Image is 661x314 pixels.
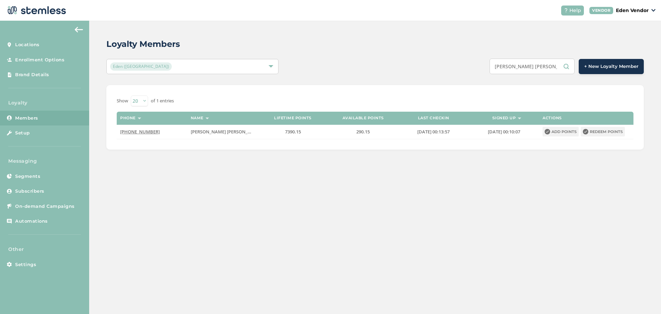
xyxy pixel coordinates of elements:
iframe: Chat Widget [627,281,661,314]
img: icon_down-arrow-small-66adaf34.svg [651,9,655,12]
label: (918) 758-9382 [120,129,183,135]
label: Lifetime points [274,116,312,120]
label: of 1 entries [151,98,174,104]
span: Eden ([GEOGRAPHIC_DATA]) [110,62,172,71]
span: Locations [15,41,40,48]
span: + New Loyalty Member [584,63,638,70]
label: Signed up [492,116,516,120]
span: 290.15 [356,129,370,135]
label: 7390.15 [261,129,324,135]
img: icon-help-white-03924b79.svg [564,8,568,12]
th: Actions [539,112,633,125]
span: [DATE] 00:13:57 [417,129,450,135]
label: Show [117,98,128,104]
button: + New Loyalty Member [579,59,644,74]
label: Available points [343,116,384,120]
span: Help [569,7,581,14]
label: 2025-01-16 00:10:07 [472,129,536,135]
label: Name [191,116,203,120]
span: Enrollment Options [15,57,64,63]
p: Eden Vendor [616,7,649,14]
label: 290.15 [332,129,395,135]
button: Add points [543,127,579,136]
label: Phone [120,116,136,120]
img: icon-sort-1e1d7615.svg [206,118,209,119]
h2: Loyalty Members [106,38,180,50]
span: [DATE] 00:10:07 [488,129,520,135]
span: Automations [15,218,48,225]
span: Brand Details [15,71,49,78]
input: Search [490,59,575,74]
span: On-demand Campaigns [15,203,75,210]
div: VENDOR [589,7,613,14]
button: Redeem points [581,127,625,136]
label: Last checkin [418,116,449,120]
span: Members [15,115,38,122]
span: Subscribers [15,188,44,195]
span: [PHONE_NUMBER] [120,129,160,135]
span: Segments [15,173,40,180]
img: icon-sort-1e1d7615.svg [138,118,141,119]
span: Setup [15,130,30,136]
img: logo-dark-0685b13c.svg [6,3,66,17]
img: icon-arrow-back-accent-c549486e.svg [75,27,83,32]
img: icon-sort-1e1d7615.svg [518,118,521,119]
span: 7390.15 [285,129,301,135]
span: [PERSON_NAME] [PERSON_NAME] [191,129,262,135]
label: 2025-09-29 00:13:57 [402,129,465,135]
span: Settings [15,261,36,268]
label: Drake Vern Cockburn [191,129,254,135]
